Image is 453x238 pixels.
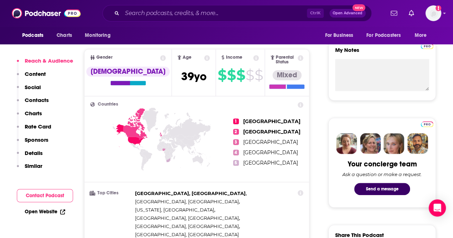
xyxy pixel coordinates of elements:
span: [GEOGRAPHIC_DATA], [GEOGRAPHIC_DATA] [135,223,239,229]
span: Parental Status [276,55,296,64]
span: More [415,30,427,40]
div: Ask a question or make a request. [342,171,422,177]
span: 5 [233,160,239,166]
span: 4 [233,150,239,155]
p: Reach & Audience [25,57,73,64]
span: $ [246,69,254,81]
button: Sponsors [17,136,48,150]
img: User Profile [425,5,441,21]
span: [GEOGRAPHIC_DATA], [GEOGRAPHIC_DATA] [135,232,239,237]
h3: Top Cities [90,191,132,195]
button: Content [17,71,46,84]
span: Income [226,55,242,60]
button: Contact Podcast [17,189,73,202]
span: 1 [233,118,239,124]
span: Monitoring [85,30,110,40]
img: Jules Profile [384,133,404,154]
a: Show notifications dropdown [406,7,417,19]
span: , [135,222,240,230]
button: open menu [362,29,411,42]
svg: Add a profile image [435,5,441,11]
span: Age [183,55,192,60]
button: Show profile menu [425,5,441,21]
span: [GEOGRAPHIC_DATA], [GEOGRAPHIC_DATA] [135,215,239,221]
div: Your concierge team [348,160,417,169]
span: , [135,206,215,214]
button: Send a message [354,183,410,195]
a: Charts [52,29,76,42]
img: Podchaser Pro [421,43,433,49]
div: [DEMOGRAPHIC_DATA] [86,67,170,77]
p: Rate Card [25,123,51,130]
button: open menu [17,29,53,42]
span: Logged in as amooers [425,5,441,21]
span: For Podcasters [366,30,401,40]
p: Social [25,84,41,91]
span: $ [236,69,245,81]
span: Podcasts [22,30,43,40]
button: Charts [17,110,42,123]
p: Content [25,71,46,77]
button: Details [17,150,43,163]
p: Contacts [25,97,49,103]
span: , [135,214,240,222]
span: For Business [325,30,353,40]
span: Ctrl K [307,9,324,18]
span: [GEOGRAPHIC_DATA], [GEOGRAPHIC_DATA] [135,199,239,204]
button: Rate Card [17,123,51,136]
img: Podchaser Pro [421,121,433,127]
button: Contacts [17,97,49,110]
span: , [135,198,240,206]
div: Open Intercom Messenger [429,199,446,217]
button: open menu [80,29,120,42]
input: Search podcasts, credits, & more... [122,8,307,19]
img: Barbara Profile [360,133,381,154]
span: $ [255,69,263,81]
span: Charts [57,30,72,40]
span: 2 [233,129,239,135]
span: [US_STATE], [GEOGRAPHIC_DATA] [135,207,214,213]
img: Sydney Profile [336,133,357,154]
button: Reach & Audience [17,57,73,71]
span: Countries [98,102,118,107]
span: $ [218,69,226,81]
a: Show notifications dropdown [388,7,400,19]
span: , [135,189,247,198]
img: Jon Profile [407,133,428,154]
p: Charts [25,110,42,117]
img: Podchaser - Follow, Share and Rate Podcasts [12,6,81,20]
div: Mixed [273,70,302,80]
button: Open AdvancedNew [329,9,366,18]
span: Gender [96,55,112,60]
span: [GEOGRAPHIC_DATA] [243,118,300,125]
span: Open Advanced [333,11,362,15]
span: [GEOGRAPHIC_DATA] [243,139,298,145]
span: [GEOGRAPHIC_DATA] [243,160,298,166]
span: $ [227,69,236,81]
button: open menu [320,29,362,42]
button: Social [17,84,41,97]
p: Sponsors [25,136,48,143]
a: Open Website [25,209,65,215]
span: [GEOGRAPHIC_DATA] [243,128,300,135]
p: Details [25,150,43,156]
span: New [352,4,365,11]
span: 3 [233,139,239,145]
span: [GEOGRAPHIC_DATA], [GEOGRAPHIC_DATA] [135,190,246,196]
label: My Notes [335,47,429,59]
span: [GEOGRAPHIC_DATA] [243,149,298,156]
span: 39 yo [181,69,207,83]
a: Pro website [421,42,433,49]
p: Similar [25,162,42,169]
button: open menu [410,29,436,42]
div: Search podcasts, credits, & more... [102,5,372,21]
button: Similar [17,162,42,176]
a: Pro website [421,120,433,127]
